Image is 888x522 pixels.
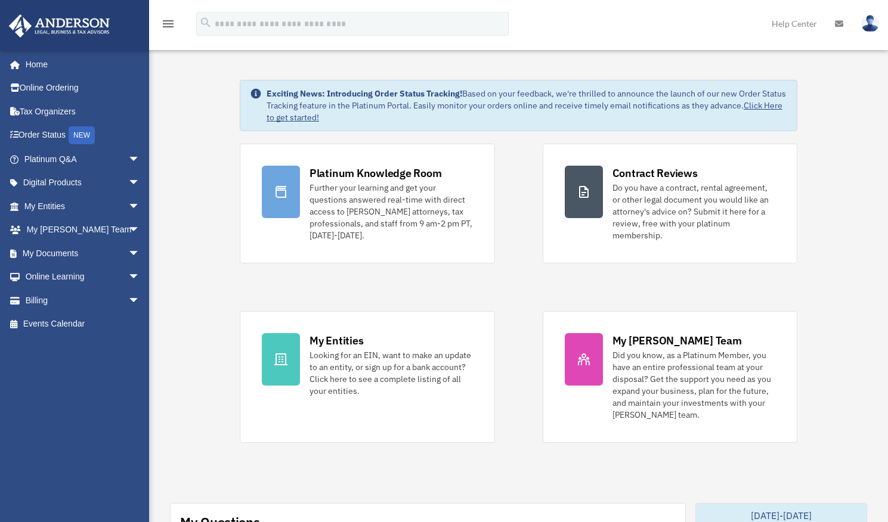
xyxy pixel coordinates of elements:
a: Digital Productsarrow_drop_down [8,171,158,195]
a: My [PERSON_NAME] Teamarrow_drop_down [8,218,158,242]
a: My [PERSON_NAME] Team Did you know, as a Platinum Member, you have an entire professional team at... [543,311,798,443]
a: Platinum Knowledge Room Further your learning and get your questions answered real-time with dire... [240,144,495,263]
a: Click Here to get started! [267,100,782,123]
div: Platinum Knowledge Room [310,166,442,181]
a: Online Learningarrow_drop_down [8,265,158,289]
a: Platinum Q&Aarrow_drop_down [8,147,158,171]
strong: Exciting News: Introducing Order Status Tracking! [267,88,462,99]
div: NEW [69,126,95,144]
img: Anderson Advisors Platinum Portal [5,14,113,38]
div: Further your learning and get your questions answered real-time with direct access to [PERSON_NAM... [310,182,473,241]
span: arrow_drop_down [128,194,152,219]
span: arrow_drop_down [128,241,152,266]
a: My Entities Looking for an EIN, want to make an update to an entity, or sign up for a bank accoun... [240,311,495,443]
img: User Pic [861,15,879,32]
span: arrow_drop_down [128,265,152,290]
span: arrow_drop_down [128,147,152,172]
span: arrow_drop_down [128,288,152,313]
span: arrow_drop_down [128,218,152,243]
div: Based on your feedback, we're thrilled to announce the launch of our new Order Status Tracking fe... [267,88,787,123]
div: My [PERSON_NAME] Team [612,333,742,348]
div: Do you have a contract, rental agreement, or other legal document you would like an attorney's ad... [612,182,776,241]
i: search [199,16,212,29]
a: Tax Organizers [8,100,158,123]
a: My Documentsarrow_drop_down [8,241,158,265]
div: Looking for an EIN, want to make an update to an entity, or sign up for a bank account? Click her... [310,349,473,397]
a: Online Ordering [8,76,158,100]
a: Home [8,52,152,76]
i: menu [161,17,175,31]
div: Contract Reviews [612,166,698,181]
span: arrow_drop_down [128,171,152,195]
a: Contract Reviews Do you have a contract, rental agreement, or other legal document you would like... [543,144,798,263]
a: Order StatusNEW [8,123,158,148]
a: Events Calendar [8,312,158,336]
a: Billingarrow_drop_down [8,288,158,312]
div: Did you know, as a Platinum Member, you have an entire professional team at your disposal? Get th... [612,349,776,421]
a: My Entitiesarrow_drop_down [8,194,158,218]
a: menu [161,21,175,31]
div: My Entities [310,333,363,348]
